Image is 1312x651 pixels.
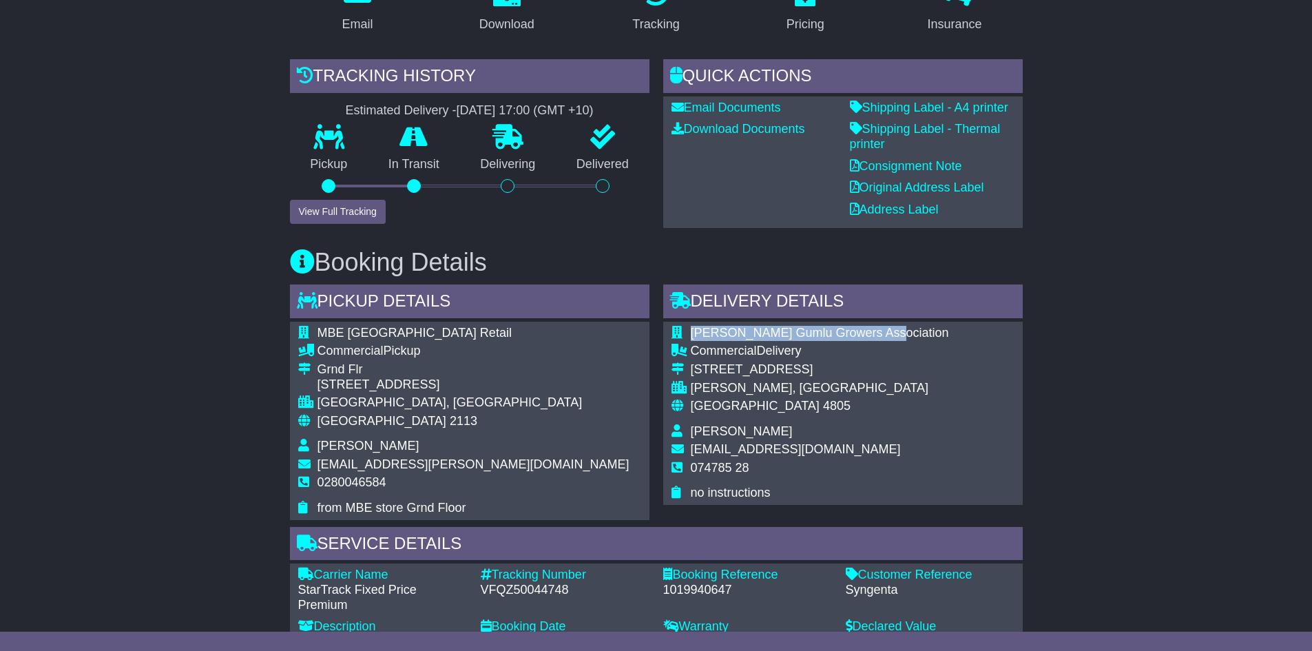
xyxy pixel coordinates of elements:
span: [PERSON_NAME] [691,424,793,438]
a: Shipping Label - Thermal printer [850,122,1001,151]
div: Quick Actions [663,59,1023,96]
div: Booking Date [481,619,649,634]
div: Pickup Details [290,285,649,322]
button: View Full Tracking [290,200,386,224]
div: Warranty [663,619,832,634]
div: Carrier Name [298,568,467,583]
span: from MBE store Grnd Floor [317,501,466,515]
div: Delivery Details [663,285,1023,322]
div: Email [342,15,373,34]
div: Estimated Delivery - [290,103,649,118]
a: Email Documents [671,101,781,114]
div: [PERSON_NAME], [GEOGRAPHIC_DATA] [691,381,949,396]
p: Delivered [556,157,649,172]
p: In Transit [368,157,460,172]
a: Consignment Note [850,159,962,173]
div: Insurance [928,15,982,34]
div: [STREET_ADDRESS] [317,378,629,393]
span: [EMAIL_ADDRESS][DOMAIN_NAME] [691,442,901,456]
div: [GEOGRAPHIC_DATA], [GEOGRAPHIC_DATA] [317,395,629,411]
span: [PERSON_NAME] Gumlu Growers Association [691,326,949,340]
span: [PERSON_NAME] [317,439,419,453]
span: no instructions [691,486,771,499]
a: Download Documents [671,122,805,136]
p: Delivering [460,157,556,172]
span: [EMAIL_ADDRESS][PERSON_NAME][DOMAIN_NAME] [317,457,629,471]
span: 0280046584 [317,475,386,489]
p: Pickup [290,157,368,172]
div: Description [298,619,467,634]
span: Commercial [691,344,757,358]
span: Commercial [317,344,384,358]
span: [GEOGRAPHIC_DATA] [317,414,446,428]
div: [STREET_ADDRESS] [691,362,949,378]
span: 4805 [823,399,851,413]
h3: Booking Details [290,249,1023,276]
div: Syngenta [846,583,1014,598]
div: Pricing [787,15,824,34]
div: VFQZ50044748 [481,583,649,598]
div: Delivery [691,344,949,359]
a: Address Label [850,203,939,216]
div: Pickup [317,344,629,359]
div: Service Details [290,527,1023,564]
div: Customer Reference [846,568,1014,583]
span: 074785 28 [691,461,749,475]
a: Shipping Label - A4 printer [850,101,1008,114]
div: StarTrack Fixed Price Premium [298,583,467,612]
div: Declared Value [846,619,1014,634]
div: Tracking Number [481,568,649,583]
div: Booking Reference [663,568,832,583]
span: [GEOGRAPHIC_DATA] [691,399,820,413]
div: Download [479,15,534,34]
div: [DATE] 17:00 (GMT +10) [457,103,594,118]
span: MBE [GEOGRAPHIC_DATA] Retail [317,326,512,340]
span: 2113 [450,414,477,428]
a: Original Address Label [850,180,984,194]
div: Tracking [632,15,679,34]
div: Grnd Flr [317,362,629,378]
div: Tracking history [290,59,649,96]
div: 1019940647 [663,583,832,598]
